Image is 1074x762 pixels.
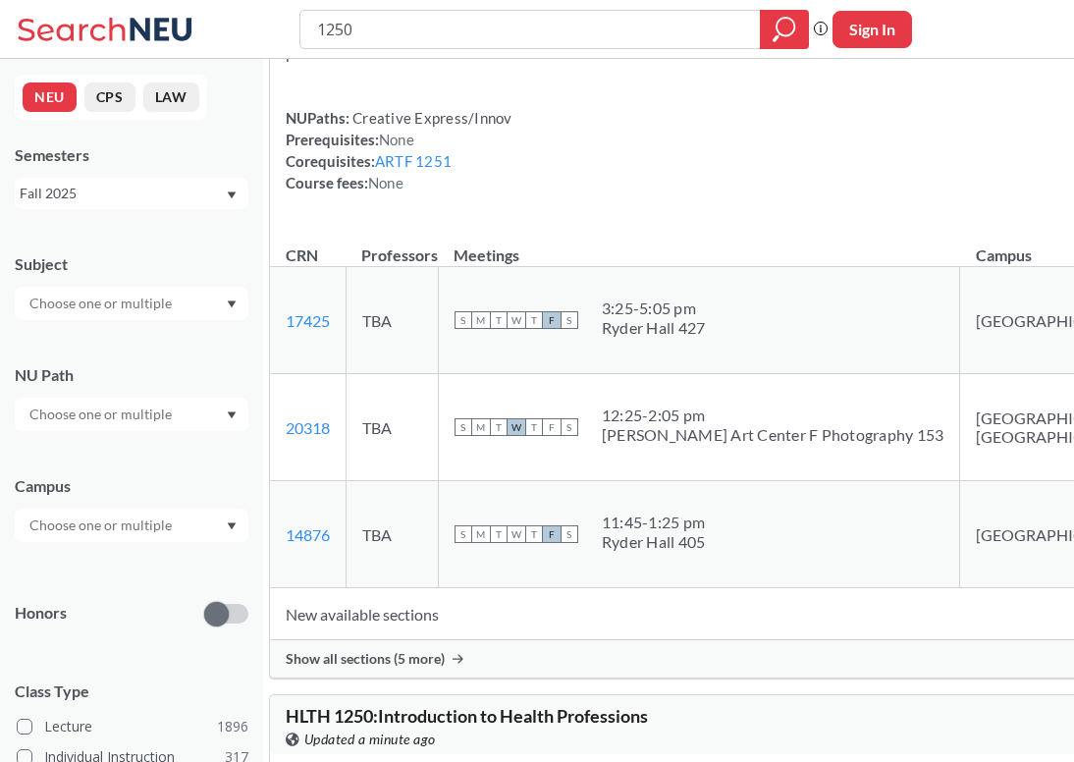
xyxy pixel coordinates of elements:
div: Fall 2025 [20,183,225,204]
a: 17425 [286,311,330,330]
span: M [472,418,490,436]
div: 12:25 - 2:05 pm [602,406,944,425]
span: Updated a minute ago [304,729,436,750]
th: Meetings [438,225,960,267]
svg: magnifying glass [773,16,796,43]
span: Creative Express/Innov [349,109,512,127]
a: ARTF 1251 [375,152,452,170]
div: Campus [15,475,248,497]
a: 20318 [286,418,330,437]
span: W [508,311,525,329]
span: T [525,418,543,436]
span: S [561,418,578,436]
input: Choose one or multiple [20,514,185,537]
svg: Dropdown arrow [227,522,237,530]
div: 11:45 - 1:25 pm [602,513,706,532]
a: 14876 [286,525,330,544]
th: Professors [346,225,438,267]
svg: Dropdown arrow [227,300,237,308]
div: Dropdown arrow [15,287,248,320]
div: Fall 2025Dropdown arrow [15,178,248,209]
span: T [490,525,508,543]
div: Semesters [15,144,248,166]
span: S [561,525,578,543]
span: S [455,525,472,543]
span: 1896 [217,716,248,737]
span: T [525,525,543,543]
span: W [508,418,525,436]
span: S [561,311,578,329]
button: LAW [143,82,199,112]
td: TBA [346,267,438,374]
div: Ryder Hall 405 [602,532,706,552]
div: CRN [286,245,318,266]
span: None [368,174,403,191]
span: Class Type [15,680,248,702]
div: Dropdown arrow [15,509,248,542]
span: Show all sections (5 more) [286,650,445,668]
span: F [543,418,561,436]
input: Class, professor, course number, "phrase" [315,13,746,46]
div: Dropdown arrow [15,398,248,431]
span: F [543,525,561,543]
td: TBA [346,481,438,588]
span: M [472,525,490,543]
span: F [543,311,561,329]
span: None [379,131,414,148]
span: S [455,311,472,329]
input: Choose one or multiple [20,403,185,426]
div: Subject [15,253,248,275]
div: magnifying glass [760,10,809,49]
div: NU Path [15,364,248,386]
span: M [472,311,490,329]
div: NUPaths: Prerequisites: Corequisites: Course fees: [286,107,512,193]
svg: Dropdown arrow [227,191,237,199]
div: Ryder Hall 427 [602,318,706,338]
span: HLTH 1250 : Introduction to Health Professions [286,705,648,727]
button: CPS [84,82,135,112]
span: W [508,525,525,543]
input: Choose one or multiple [20,292,185,315]
span: T [490,418,508,436]
span: T [525,311,543,329]
span: T [490,311,508,329]
svg: Dropdown arrow [227,411,237,419]
button: Sign In [832,11,912,48]
button: NEU [23,82,77,112]
label: Lecture [17,714,248,739]
div: [PERSON_NAME] Art Center F Photography 153 [602,425,944,445]
span: S [455,418,472,436]
div: 3:25 - 5:05 pm [602,299,706,318]
p: Honors [15,602,67,625]
td: TBA [346,374,438,481]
